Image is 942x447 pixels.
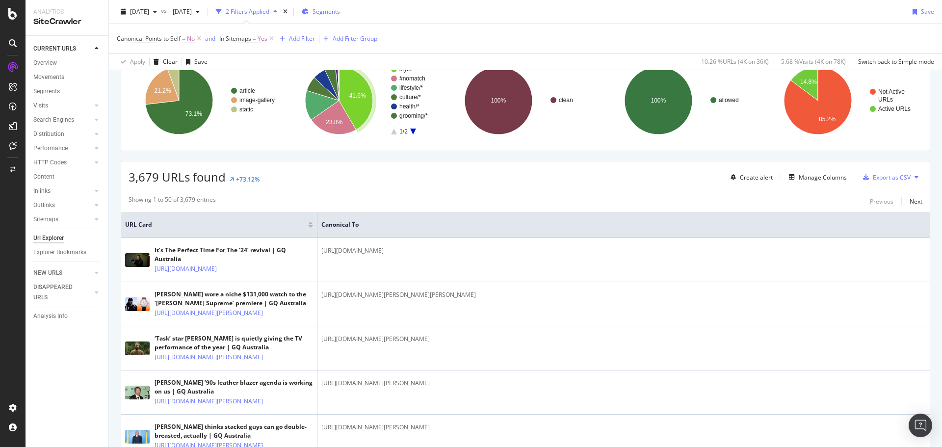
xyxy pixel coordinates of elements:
div: Previous [870,197,893,206]
img: main image [125,342,150,355]
div: Analytics [33,8,101,16]
div: Apply [130,57,145,66]
button: 2 Filters Applied [212,4,281,20]
div: [PERSON_NAME] ’90s leather blazer agenda is working on us | GQ Australia [155,378,313,396]
text: 1/2 [399,128,408,135]
span: [URL][DOMAIN_NAME][PERSON_NAME] [321,378,430,388]
a: Overview [33,58,102,68]
text: 23.8% [326,119,342,126]
text: #nomatch [399,75,425,82]
div: ‘Task’ star [PERSON_NAME] is quietly giving the TV performance of the year | GQ Australia [155,334,313,352]
text: 14.8% [800,79,817,85]
div: Performance [33,143,68,154]
button: Save [182,54,208,70]
div: Export as CSV [873,173,911,182]
text: image-gallery [239,97,275,104]
button: Save [909,4,934,20]
button: Add Filter Group [319,33,377,45]
img: main image [125,430,150,444]
svg: A chart. [448,58,602,143]
div: Search Engines [33,115,74,125]
text: 21.2% [155,87,171,94]
div: Next [910,197,922,206]
text: clean [559,97,573,104]
div: Distribution [33,129,64,139]
text: Not Active [878,88,905,95]
span: Canonical To [321,220,911,229]
svg: A chart. [288,58,442,143]
text: lifestyle/* [399,84,423,91]
img: main image [125,386,150,399]
text: 73.1% [185,110,202,117]
text: grooming/* [399,112,428,119]
a: Segments [33,86,102,97]
div: Open Intercom Messenger [909,414,932,437]
button: Apply [117,54,145,70]
span: = [182,34,185,43]
div: [PERSON_NAME] wore a niche $131,000 watch to the ‘[PERSON_NAME] Supreme’ premiere | GQ Australia [155,290,313,308]
div: Sitemaps [33,214,58,225]
div: Showing 1 to 50 of 3,679 entries [129,195,216,207]
text: 100% [651,97,666,104]
svg: A chart. [767,58,921,143]
text: style/* [399,66,416,73]
button: and [205,34,215,43]
span: vs [161,6,169,15]
div: NEW URLS [33,268,62,278]
a: Search Engines [33,115,92,125]
button: Create alert [727,169,773,185]
a: Inlinks [33,186,92,196]
span: In Sitemaps [219,34,251,43]
div: Create alert [740,173,773,182]
div: 2 Filters Applied [226,7,269,16]
text: Active URLs [878,105,911,112]
a: [URL][DOMAIN_NAME] [155,264,217,274]
button: Switch back to Simple mode [854,54,934,70]
svg: A chart. [608,58,761,143]
a: Analysis Info [33,311,102,321]
div: Analysis Info [33,311,68,321]
a: [URL][DOMAIN_NAME][PERSON_NAME] [155,396,263,406]
button: Next [910,195,922,207]
a: Performance [33,143,92,154]
span: Yes [258,32,267,46]
img: main image [125,297,150,311]
button: Previous [870,195,893,207]
button: Export as CSV [859,169,911,185]
button: Segments [298,4,344,20]
div: SiteCrawler [33,16,101,27]
svg: A chart. [129,58,282,143]
text: allowed [719,97,739,104]
text: article [239,87,255,94]
div: +73.12% [236,175,260,184]
a: Movements [33,72,102,82]
div: 10.26 % URLs ( 4K on 36K ) [701,57,769,66]
div: CURRENT URLS [33,44,76,54]
div: Overview [33,58,57,68]
a: [URL][DOMAIN_NAME][PERSON_NAME] [155,352,263,362]
div: Save [921,7,934,16]
div: Inlinks [33,186,51,196]
div: 5.68 % Visits ( 4K on 78K ) [781,57,846,66]
span: Segments [313,7,340,16]
div: Clear [163,57,178,66]
span: = [253,34,256,43]
a: CURRENT URLS [33,44,92,54]
div: It’s The Perfect Time For The ‘24’ revival | GQ Australia [155,246,313,263]
div: Content [33,172,54,182]
button: [DATE] [117,4,161,20]
text: health/* [399,103,419,110]
a: Distribution [33,129,92,139]
div: DISAPPEARED URLS [33,282,83,303]
span: 2025 Oct. 8th [130,7,149,16]
div: times [281,7,289,17]
div: Segments [33,86,60,97]
a: [URL][DOMAIN_NAME][PERSON_NAME] [155,308,263,318]
div: Save [194,57,208,66]
button: Clear [150,54,178,70]
span: 3,679 URLs found [129,169,226,185]
text: 85.2% [819,116,836,123]
span: [URL][DOMAIN_NAME][PERSON_NAME] [321,334,430,344]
